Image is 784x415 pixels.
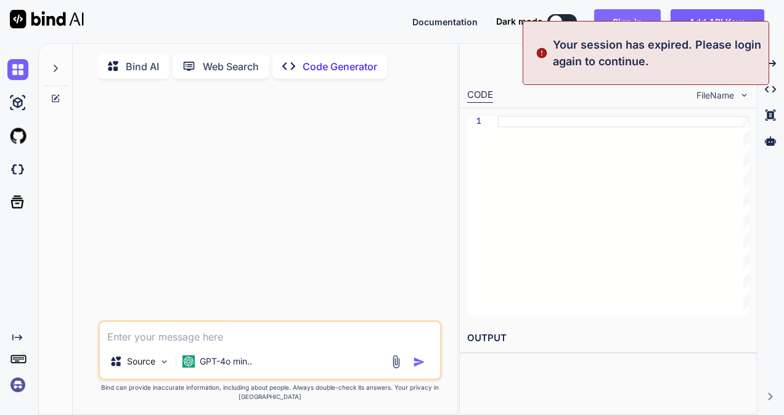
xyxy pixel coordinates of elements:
[127,355,155,368] p: Source
[496,15,542,28] span: Dark mode
[203,59,259,74] p: Web Search
[98,383,442,401] p: Bind can provide inaccurate information, including about people. Always double-check its answers....
[200,355,252,368] p: GPT-4o min..
[536,36,548,70] img: alert
[10,10,84,28] img: Bind AI
[7,126,28,147] img: githubLight
[412,17,478,27] span: Documentation
[159,357,169,367] img: Pick Models
[460,324,757,353] h2: OUTPUT
[671,9,764,34] button: Add API Keys
[412,15,478,28] button: Documentation
[413,356,425,368] img: icon
[7,92,28,113] img: ai-studio
[182,355,195,368] img: GPT-4o mini
[553,36,761,70] p: Your session has expired. Please login again to continue.
[7,159,28,180] img: darkCloudIdeIcon
[389,355,403,369] img: attachment
[467,116,481,127] div: 1
[739,90,749,100] img: chevron down
[467,88,493,103] div: CODE
[303,59,377,74] p: Code Generator
[7,59,28,80] img: chat
[126,59,159,74] p: Bind AI
[594,9,661,34] button: Sign in
[696,89,734,102] span: FileName
[7,374,28,395] img: signin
